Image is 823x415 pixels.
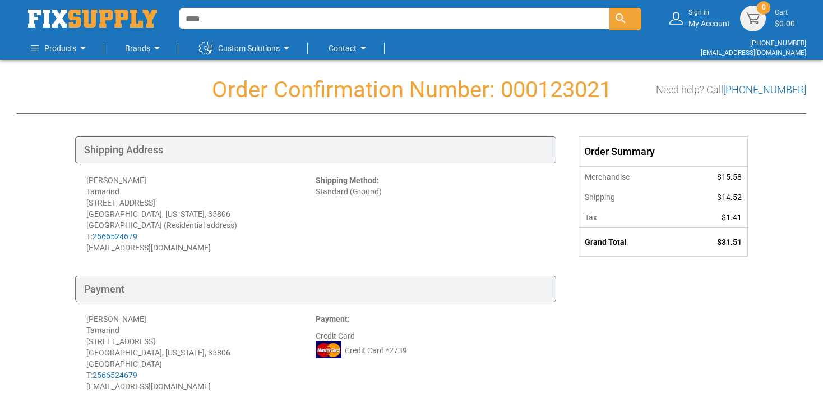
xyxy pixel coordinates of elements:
[579,137,747,166] div: Order Summary
[316,176,379,185] strong: Shipping Method:
[688,8,730,29] div: My Account
[28,10,157,28] img: Fix Industrial Supply
[688,8,730,17] small: Sign in
[316,314,350,323] strong: Payment:
[75,136,556,163] div: Shipping Address
[17,77,806,102] h1: Order Confirmation Number: 000123021
[316,175,545,253] div: Standard (Ground)
[762,3,766,12] span: 0
[345,345,407,356] span: Credit Card *2739
[93,371,137,380] a: 2566524679
[329,37,370,60] a: Contact
[579,166,682,187] th: Merchandise
[86,313,316,392] div: [PERSON_NAME] Tamarind [STREET_ADDRESS] [GEOGRAPHIC_DATA], [US_STATE], 35806 [GEOGRAPHIC_DATA] T:...
[579,187,682,207] th: Shipping
[316,341,341,358] img: MC
[86,175,316,253] div: [PERSON_NAME] Tamarind [STREET_ADDRESS] [GEOGRAPHIC_DATA], [US_STATE], 35806 [GEOGRAPHIC_DATA] (R...
[750,39,806,47] a: [PHONE_NUMBER]
[75,276,556,303] div: Payment
[199,37,293,60] a: Custom Solutions
[717,193,742,202] span: $14.52
[316,313,545,392] div: Credit Card
[701,49,806,57] a: [EMAIL_ADDRESS][DOMAIN_NAME]
[723,84,806,95] a: [PHONE_NUMBER]
[31,37,90,60] a: Products
[722,213,742,222] span: $1.41
[125,37,164,60] a: Brands
[28,10,157,28] a: store logo
[579,207,682,228] th: Tax
[717,172,742,181] span: $15.58
[717,238,742,247] span: $31.51
[585,238,627,247] strong: Grand Total
[656,84,806,95] h3: Need help? Call
[609,8,641,30] button: Search
[775,8,795,17] small: Cart
[93,232,137,241] a: 2566524679
[775,19,795,28] span: $0.00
